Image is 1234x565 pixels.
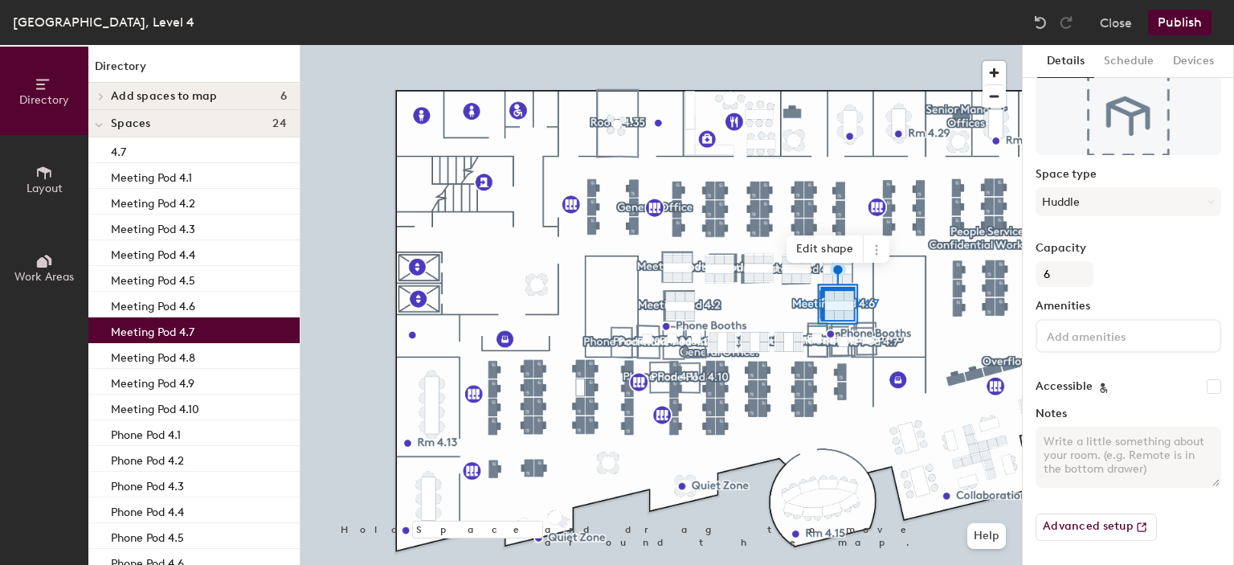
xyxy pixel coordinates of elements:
[111,141,126,159] p: 4.7
[1044,325,1188,345] input: Add amenities
[967,523,1006,549] button: Help
[1036,300,1221,313] label: Amenities
[111,526,184,545] p: Phone Pod 4.5
[88,58,300,83] h1: Directory
[111,90,218,103] span: Add spaces to map
[111,295,195,313] p: Meeting Pod 4.6
[1094,45,1163,78] button: Schedule
[111,372,194,391] p: Meeting Pod 4.9
[111,166,192,185] p: Meeting Pod 4.1
[1036,75,1221,155] img: The space named Meeting Pod 4.7
[14,270,74,284] span: Work Areas
[111,501,184,519] p: Phone Pod 4.4
[111,475,184,493] p: Phone Pod 4.3
[1036,380,1093,393] label: Accessible
[111,117,151,130] span: Spaces
[111,449,184,468] p: Phone Pod 4.2
[1036,187,1221,216] button: Huddle
[1163,45,1224,78] button: Devices
[111,269,195,288] p: Meeting Pod 4.5
[1058,14,1074,31] img: Redo
[787,235,864,263] span: Edit shape
[280,90,287,103] span: 6
[1036,407,1221,420] label: Notes
[13,12,194,32] div: [GEOGRAPHIC_DATA], Level 4
[111,192,195,211] p: Meeting Pod 4.2
[1036,168,1221,181] label: Space type
[1148,10,1212,35] button: Publish
[27,182,63,195] span: Layout
[19,93,69,107] span: Directory
[1037,45,1094,78] button: Details
[1032,14,1048,31] img: Undo
[1036,242,1221,255] label: Capacity
[1100,10,1132,35] button: Close
[1036,514,1157,541] button: Advanced setup
[111,321,194,339] p: Meeting Pod 4.7
[111,424,181,442] p: Phone Pod 4.1
[111,346,195,365] p: Meeting Pod 4.8
[272,117,287,130] span: 24
[111,218,195,236] p: Meeting Pod 4.3
[111,398,199,416] p: Meeting Pod 4.10
[111,244,195,262] p: Meeting Pod 4.4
